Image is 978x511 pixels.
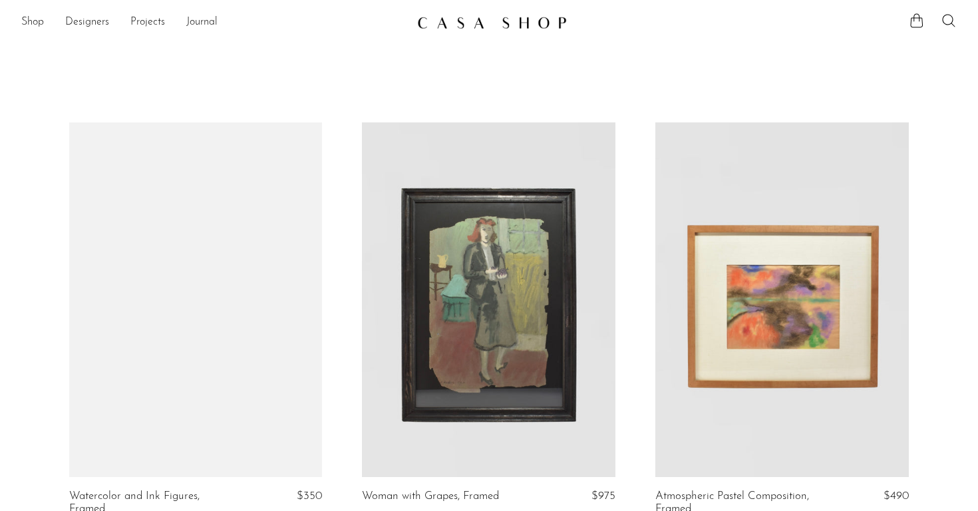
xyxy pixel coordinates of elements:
[186,14,218,31] a: Journal
[21,11,407,34] nav: Desktop navigation
[21,11,407,34] ul: NEW HEADER MENU
[884,490,909,502] span: $490
[65,14,109,31] a: Designers
[21,14,44,31] a: Shop
[591,490,615,502] span: $975
[297,490,322,502] span: $350
[130,14,165,31] a: Projects
[362,490,499,502] a: Woman with Grapes, Framed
